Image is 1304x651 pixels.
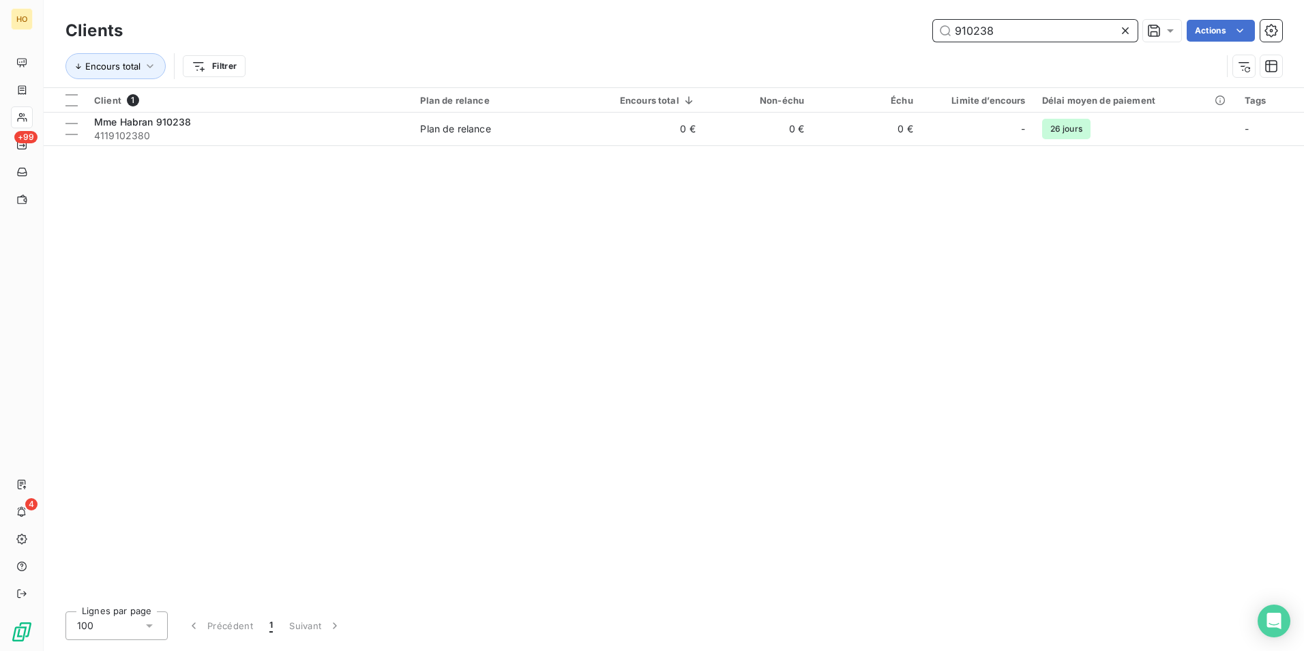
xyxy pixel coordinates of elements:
div: Échu [820,95,913,106]
span: 100 [77,619,93,633]
button: Encours total [65,53,166,79]
span: - [1245,123,1249,134]
span: - [1021,122,1025,136]
td: 0 € [812,113,921,145]
span: 1 [269,619,273,633]
td: 0 € [704,113,812,145]
button: Actions [1187,20,1255,42]
span: Encours total [85,61,140,72]
div: Plan de relance [420,122,490,136]
button: Suivant [281,611,350,640]
span: +99 [14,131,38,143]
span: 4119102380 [94,129,404,143]
div: Délai moyen de paiement [1042,95,1228,106]
div: Encours total [597,95,696,106]
span: 4 [25,498,38,510]
div: Non-échu [712,95,804,106]
span: Mme Habran 910238 [94,116,192,128]
td: 0 € [589,113,704,145]
div: Limite d’encours [930,95,1026,106]
button: Précédent [179,611,261,640]
button: 1 [261,611,281,640]
span: Client [94,95,121,106]
span: 26 jours [1042,119,1091,139]
div: Open Intercom Messenger [1258,605,1290,637]
div: HO [11,8,33,30]
button: Filtrer [183,55,246,77]
div: Tags [1245,95,1296,106]
div: Plan de relance [420,95,580,106]
input: Rechercher [933,20,1138,42]
h3: Clients [65,18,123,43]
img: Logo LeanPay [11,621,33,643]
span: 1 [127,94,139,106]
